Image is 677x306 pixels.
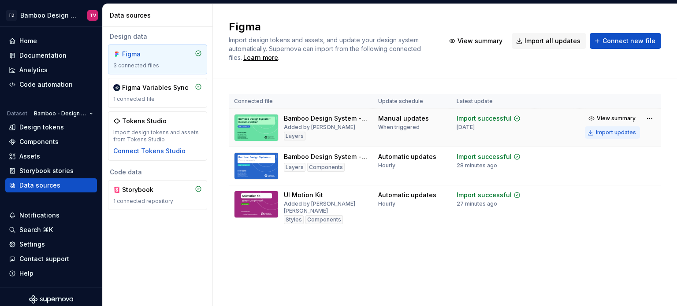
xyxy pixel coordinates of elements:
div: Data sources [19,181,60,190]
a: Analytics [5,63,97,77]
div: Storybook [122,185,164,194]
button: View summary [585,112,640,125]
div: Documentation [19,51,67,60]
div: [DATE] [457,124,475,131]
div: 3 connected files [113,62,202,69]
div: Import successful [457,152,512,161]
span: Import all updates [524,37,580,45]
div: 27 minutes ago [457,200,497,207]
div: Automatic updates [378,152,436,161]
span: Bamboo - Design System [34,110,86,117]
div: Components [305,215,343,224]
div: Settings [19,240,45,249]
button: Import updates [585,126,640,139]
button: Notifications [5,208,97,222]
div: Data sources [110,11,209,20]
div: Import updates [596,129,636,136]
div: Hourly [378,162,395,169]
th: Connected file [229,94,373,109]
a: Documentation [5,48,97,63]
div: 1 connected file [113,96,202,103]
a: Settings [5,237,97,251]
span: View summary [597,115,636,122]
div: Added by [PERSON_NAME] [284,124,355,131]
div: Import successful [457,114,512,123]
a: Code automation [5,77,97,92]
div: Home [19,37,37,45]
div: Bamboo Design System - Components [284,152,368,161]
div: Automatic updates [378,191,436,199]
a: Components [5,135,97,149]
a: Assets [5,149,97,163]
a: Storybook stories [5,164,97,178]
a: Home [5,34,97,48]
div: When triggered [378,124,420,131]
div: Contact support [19,254,69,263]
a: Storybook1 connected repository [108,180,207,210]
div: Dataset [7,110,27,117]
div: TD [6,10,17,21]
button: Import all updates [512,33,586,49]
div: Manual updates [378,114,429,123]
button: Contact support [5,252,97,266]
div: Code data [108,168,207,177]
h2: Figma [229,20,434,34]
button: Help [5,266,97,280]
svg: Supernova Logo [29,295,73,304]
button: View summary [445,33,508,49]
div: UI Motion Kit [284,191,323,199]
a: Figma Variables Sync1 connected file [108,78,207,108]
a: Tokens StudioImport design tokens and assets from Tokens StudioConnect Tokens Studio [108,111,207,161]
div: Notifications [19,211,60,220]
div: Design data [108,32,207,41]
th: Update schedule [373,94,452,109]
div: Components [19,137,59,146]
span: Connect new file [603,37,655,45]
div: Import successful [457,191,512,199]
button: Search ⌘K [5,223,97,237]
div: Assets [19,152,40,161]
div: Storybook stories [19,166,74,175]
th: Latest update [451,94,535,109]
div: 28 minutes ago [457,162,497,169]
div: Hourly [378,200,395,207]
button: TDBamboo Design SystemTV [2,6,100,25]
a: Data sources [5,178,97,192]
a: Figma3 connected files [108,44,207,74]
div: TV [89,12,96,19]
div: Tokens Studio [122,117,167,125]
div: Layers [284,132,305,140]
div: Styles [284,215,304,224]
span: . [242,55,279,61]
div: 1 connected repository [113,198,202,205]
div: Bamboo Design System - Documentation [284,114,368,123]
div: Components [307,163,345,172]
div: Analytics [19,66,48,74]
div: Design tokens [19,123,64,132]
a: Learn more [243,53,278,62]
div: Bamboo Design System [20,11,77,20]
div: Import design tokens and assets from Tokens Studio [113,129,202,143]
a: Design tokens [5,120,97,134]
div: Layers [284,163,305,172]
div: Search ⌘K [19,225,53,234]
div: Figma Variables Sync [122,83,188,92]
div: Code automation [19,80,73,89]
span: View summary [458,37,502,45]
button: Bamboo - Design System [30,107,97,120]
div: Help [19,269,33,278]
div: Figma [122,50,164,59]
span: Import design tokens and assets, and update your design system automatically. Supernova can impor... [229,36,423,61]
button: Connect Tokens Studio [113,147,186,155]
div: Added by [PERSON_NAME] [PERSON_NAME] [284,200,368,214]
button: Connect new file [590,33,661,49]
